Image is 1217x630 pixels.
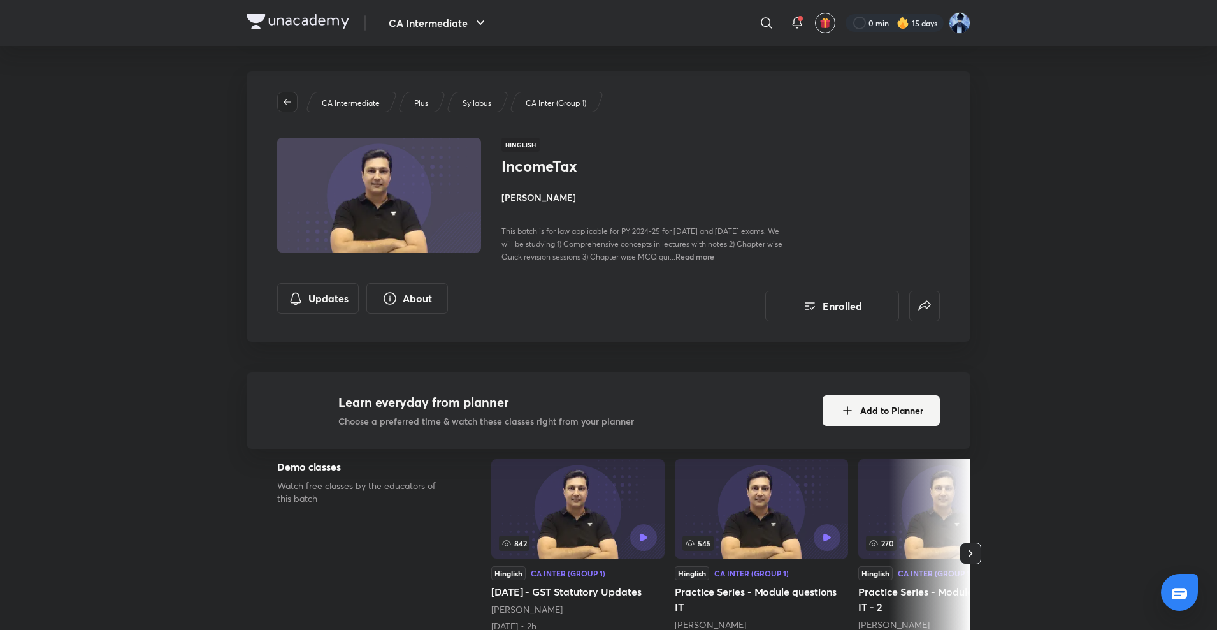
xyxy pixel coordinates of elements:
div: CA Inter (Group 1) [531,569,605,577]
a: Company Logo [247,14,349,33]
a: CA Intermediate [320,98,382,109]
button: Enrolled [765,291,899,321]
span: Hinglish [501,138,540,152]
p: Choose a preferred time & watch these classes right from your planner [338,414,634,428]
h5: Practice Series - Module Questions IT - 2 [858,584,1032,615]
button: avatar [815,13,835,33]
span: 545 [682,536,714,551]
div: Arvind Tuli [491,603,665,616]
img: avatar [819,17,831,29]
a: [PERSON_NAME] [491,603,563,615]
div: CA Inter (Group 1) [714,569,789,577]
div: Hinglish [675,566,709,580]
a: CA Inter (Group 1) [524,98,589,109]
p: CA Intermediate [322,98,380,109]
h4: [PERSON_NAME] [501,191,787,204]
img: streak [897,17,909,29]
img: Company Logo [247,14,349,29]
span: 842 [499,536,529,551]
a: Plus [412,98,431,109]
div: Hinglish [858,566,893,580]
span: This batch is for law applicable for PY 2024-25 for [DATE] and [DATE] exams. We will be studying ... [501,226,782,261]
button: About [366,283,448,314]
span: Read more [675,251,714,261]
span: 270 [866,536,897,551]
h5: [DATE] - GST Statutory Updates [491,584,665,599]
p: CA Inter (Group 1) [526,98,586,109]
h5: Demo classes [277,459,450,474]
h1: IncomeTax [501,157,710,175]
button: Add to Planner [823,395,940,426]
button: CA Intermediate [381,10,496,36]
button: false [909,291,940,321]
button: Updates [277,283,359,314]
h5: Practice Series - Module questions IT [675,584,848,615]
p: Plus [414,98,428,109]
img: Thumbnail [275,136,483,254]
a: Syllabus [461,98,494,109]
img: Imran Hingora [949,12,970,34]
p: Watch free classes by the educators of this batch [277,480,450,505]
div: Hinglish [491,566,526,580]
p: Syllabus [463,98,491,109]
h4: Learn everyday from planner [338,393,634,412]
